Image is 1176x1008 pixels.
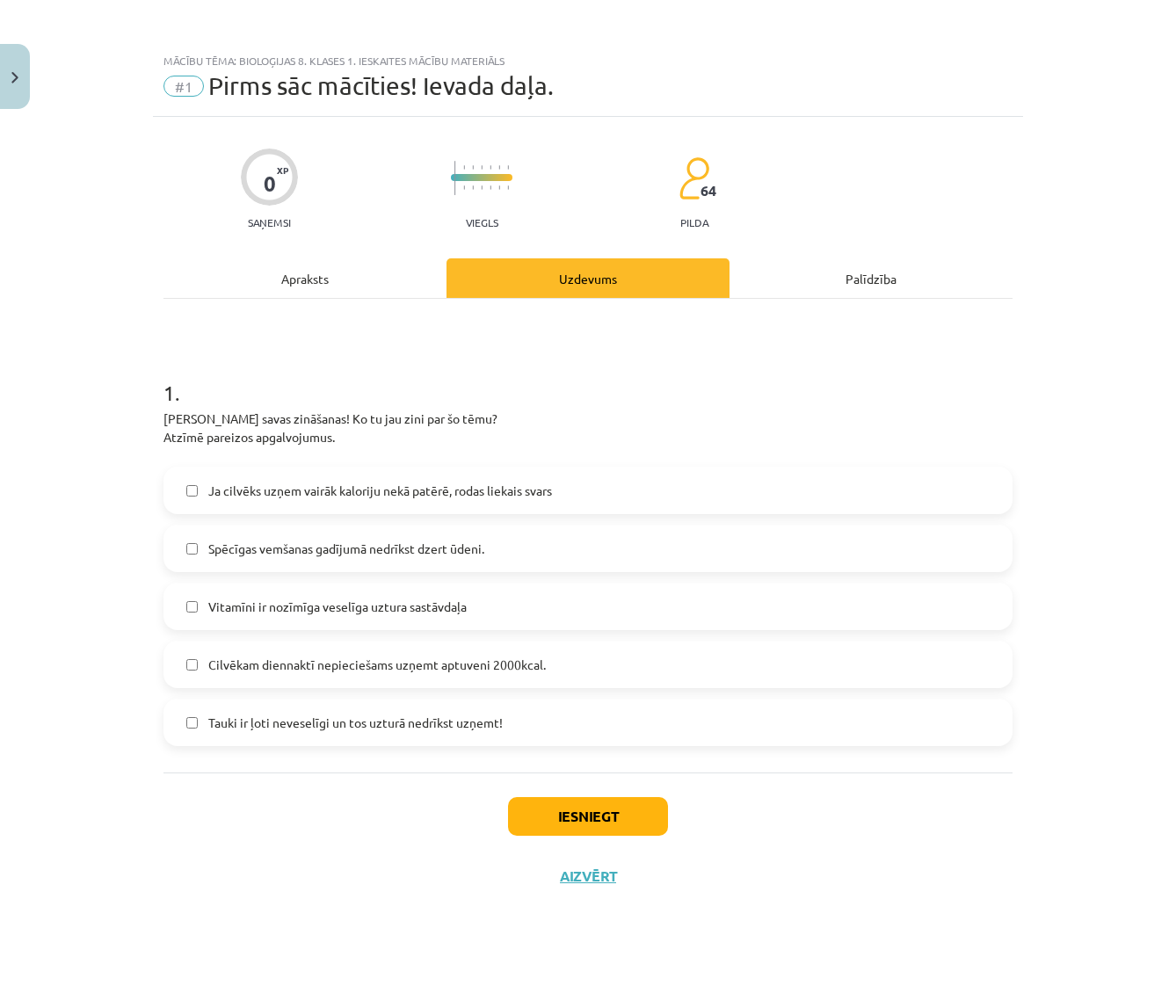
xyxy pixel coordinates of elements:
[186,543,198,555] input: Spēcīgas vemšanas gadījumā nedrīkst dzert ūdeni.
[163,54,1013,67] div: Mācību tēma: Bioloģijas 8. klases 1. ieskaites mācību materiāls
[264,171,276,196] div: 0
[463,185,465,190] img: icon-short-line-57e1e144782c952c97e751825c79c345078a6d821885a25fce030b3d8c18986b.svg
[481,165,483,170] img: icon-short-line-57e1e144782c952c97e751825c79c345078a6d821885a25fce030b3d8c18986b.svg
[446,258,730,298] div: Uzdevums
[208,482,552,500] span: Ja cilvēks uzņem vairāk kaloriju nekā patērē, rodas liekais svars
[241,216,298,228] p: Saņemsi
[208,656,546,674] span: Cilvēkam diennaktī nepieciešams uzņemt aptuveni 2000kcal.
[481,185,483,190] img: icon-short-line-57e1e144782c952c97e751825c79c345078a6d821885a25fce030b3d8c18986b.svg
[208,71,554,100] span: Pirms sāc mācīties! Ievada daļa.
[208,714,503,732] span: Tauki ir ļoti neveselīgi un tos uzturā nedrīkst uzņemt!
[701,183,716,199] span: 64
[454,161,456,195] img: icon-long-line-d9ea69661e0d244f92f715978eff75569469978d946b2353a9bb055b3ed8787d.svg
[730,258,1013,298] div: Palīdzība
[498,185,500,190] img: icon-short-line-57e1e144782c952c97e751825c79c345078a6d821885a25fce030b3d8c18986b.svg
[490,165,491,170] img: icon-short-line-57e1e144782c952c97e751825c79c345078a6d821885a25fce030b3d8c18986b.svg
[186,601,198,613] input: Vitamīni ir nozīmīga veselīga uztura sastāvdaļa
[472,165,474,170] img: icon-short-line-57e1e144782c952c97e751825c79c345078a6d821885a25fce030b3d8c18986b.svg
[555,867,621,885] button: Aizvērt
[507,165,509,170] img: icon-short-line-57e1e144782c952c97e751825c79c345078a6d821885a25fce030b3d8c18986b.svg
[163,258,446,298] div: Apraksts
[186,717,198,729] input: Tauki ir ļoti neveselīgi un tos uzturā nedrīkst uzņemt!
[507,185,509,190] img: icon-short-line-57e1e144782c952c97e751825c79c345078a6d821885a25fce030b3d8c18986b.svg
[208,598,467,616] span: Vitamīni ir nozīmīga veselīga uztura sastāvdaļa
[463,165,465,170] img: icon-short-line-57e1e144782c952c97e751825c79c345078a6d821885a25fce030b3d8c18986b.svg
[508,797,668,836] button: Iesniegt
[680,216,708,228] p: pilda
[163,350,1013,404] h1: 1 .
[277,165,288,175] span: XP
[11,72,18,83] img: icon-close-lesson-0947bae3869378f0d4975bcd49f059093ad1ed9edebbc8119c70593378902aed.svg
[186,659,198,671] input: Cilvēkam diennaktī nepieciešams uzņemt aptuveni 2000kcal.
[186,485,198,497] input: Ja cilvēks uzņem vairāk kaloriju nekā patērē, rodas liekais svars
[490,185,491,190] img: icon-short-line-57e1e144782c952c97e751825c79c345078a6d821885a25fce030b3d8c18986b.svg
[208,540,484,558] span: Spēcīgas vemšanas gadījumā nedrīkst dzert ūdeni.
[679,156,709,200] img: students-c634bb4e5e11cddfef0936a35e636f08e4e9abd3cc4e673bd6f9a4125e45ecb1.svg
[163,410,1013,446] p: [PERSON_NAME] savas zināšanas! Ko tu jau zini par šo tēmu? Atzīmē pareizos apgalvojumus.
[163,76,204,97] span: #1
[466,216,498,228] p: Viegls
[498,165,500,170] img: icon-short-line-57e1e144782c952c97e751825c79c345078a6d821885a25fce030b3d8c18986b.svg
[472,185,474,190] img: icon-short-line-57e1e144782c952c97e751825c79c345078a6d821885a25fce030b3d8c18986b.svg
